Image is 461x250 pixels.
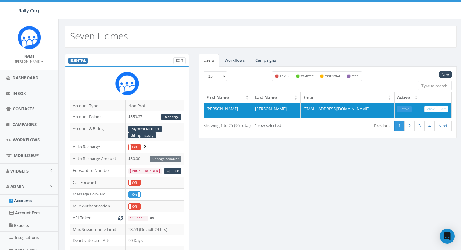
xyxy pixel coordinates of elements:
[126,235,184,246] td: 90 Days
[252,92,301,103] th: Last Name: activate to sort column ascending
[301,103,395,118] td: [EMAIL_ADDRESS][DOMAIN_NAME]
[414,121,425,131] a: 3
[13,75,39,81] span: Dashboard
[250,54,281,67] a: Campaigns
[437,106,448,112] a: Edit
[70,123,126,141] td: Account & Billing
[128,144,141,151] div: OnOff
[397,106,412,112] a: Active
[129,144,140,150] label: Off
[70,189,126,201] td: Message Forward
[13,122,37,127] span: Campaigns
[199,54,219,67] a: Users
[70,31,128,41] h2: Seven Homes
[128,203,141,210] div: OnOff
[70,224,126,235] td: Max Session Time Limit
[24,54,34,59] small: Name
[418,81,452,90] input: Type to search
[10,168,29,174] span: Widgets
[70,212,126,224] td: API Token
[70,141,126,153] td: Auto Recharge
[115,72,139,95] img: Rally_Corp_Icon.png
[404,121,415,131] a: 2
[128,191,141,198] div: OnOff
[129,192,140,198] label: On
[434,121,452,131] a: Next
[126,111,184,123] td: $559.37
[128,168,162,174] code: [PHONE_NUMBER]
[143,144,146,149] span: Enable to prevent campaign failure.
[126,153,184,165] td: $50.00
[351,74,358,78] small: free
[324,74,341,78] small: essential
[204,120,301,128] div: Showing 1 to 25 (96 total)
[68,58,88,64] label: ESSENTIAL
[395,92,421,103] th: Active: activate to sort column ascending
[15,59,44,64] small: [PERSON_NAME]
[70,100,126,111] td: Account Type
[13,106,34,112] span: Contacts
[129,180,140,186] label: Off
[126,100,184,111] td: Non Profit
[19,8,40,13] span: Rally Corp
[440,229,455,244] div: Open Intercom Messenger
[279,74,290,78] small: admin
[301,92,395,103] th: Email: activate to sort column ascending
[220,54,250,67] a: Workflows
[424,121,435,131] a: 4
[70,165,126,177] td: Forward to Number
[14,153,39,158] span: MobilizeU™
[13,137,40,143] span: Workflows
[161,114,181,120] a: Recharge
[394,121,405,131] a: 1
[128,180,141,186] div: OnOff
[129,204,140,210] label: Off
[370,121,395,131] a: Previous
[204,92,252,103] th: First Name: activate to sort column descending
[128,132,156,139] a: Billing History
[70,177,126,189] td: Call Forward
[173,57,186,64] a: Edit
[164,168,181,174] a: Update
[204,103,252,118] td: [PERSON_NAME]
[255,122,281,128] span: 1 row selected
[18,26,41,49] img: Icon_1.png
[128,126,162,132] a: Payment Method
[424,106,437,112] a: View
[70,201,126,212] td: MFA Authentication
[118,216,123,220] i: Generate New Token
[70,235,126,246] td: Deactivate User After
[300,74,314,78] small: starter
[126,224,184,235] td: 23:59 (Default 24 hrs)
[70,111,126,123] td: Account Balance
[13,91,26,96] span: Inbox
[15,58,44,64] a: [PERSON_NAME]
[439,71,452,78] a: New
[10,184,25,189] span: Admin
[70,153,126,165] td: Auto Recharge Amount
[252,103,301,118] td: [PERSON_NAME]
